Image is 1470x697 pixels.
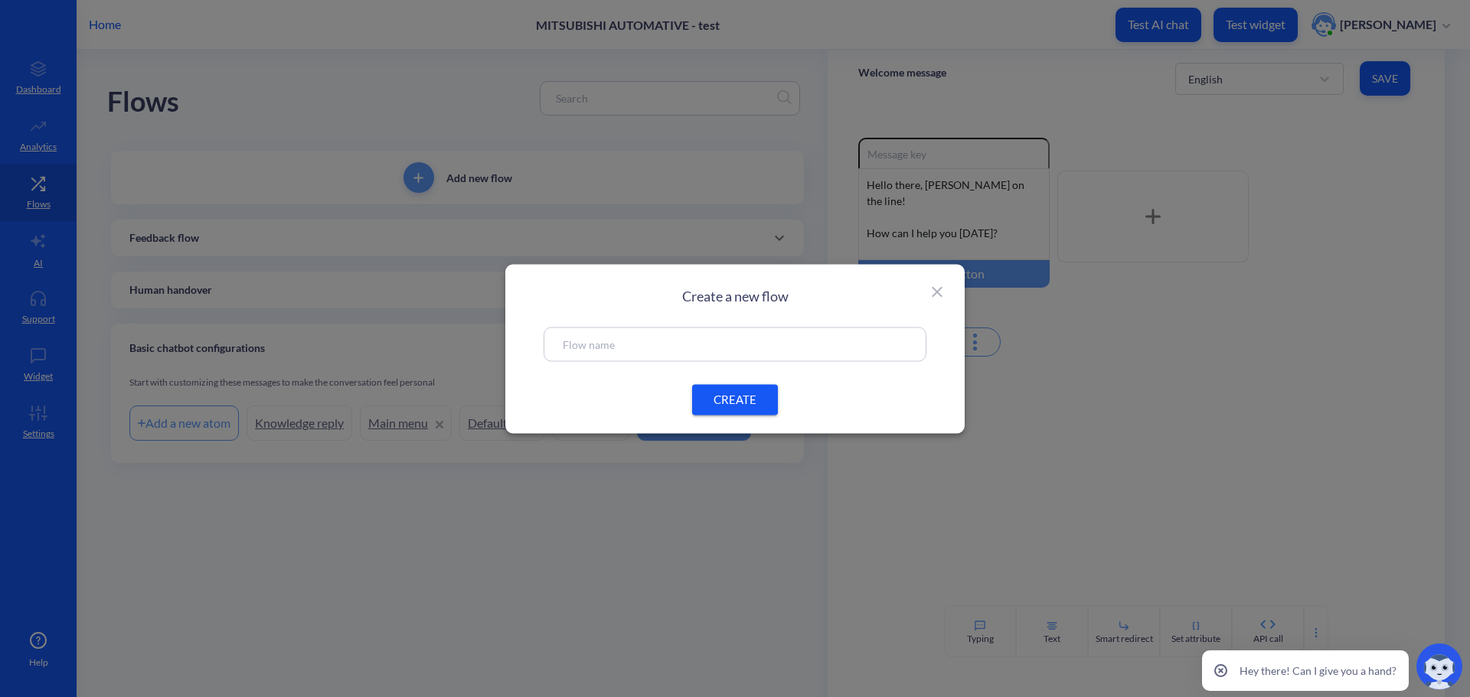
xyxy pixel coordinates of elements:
[1416,643,1462,689] img: copilot-icon.svg
[563,335,907,353] input: Flow name
[692,384,778,415] button: CREATE
[710,392,759,408] span: CREATE
[1240,663,1396,679] p: Hey there! Can I give you a hand?
[544,287,926,304] h2: Create a new flow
